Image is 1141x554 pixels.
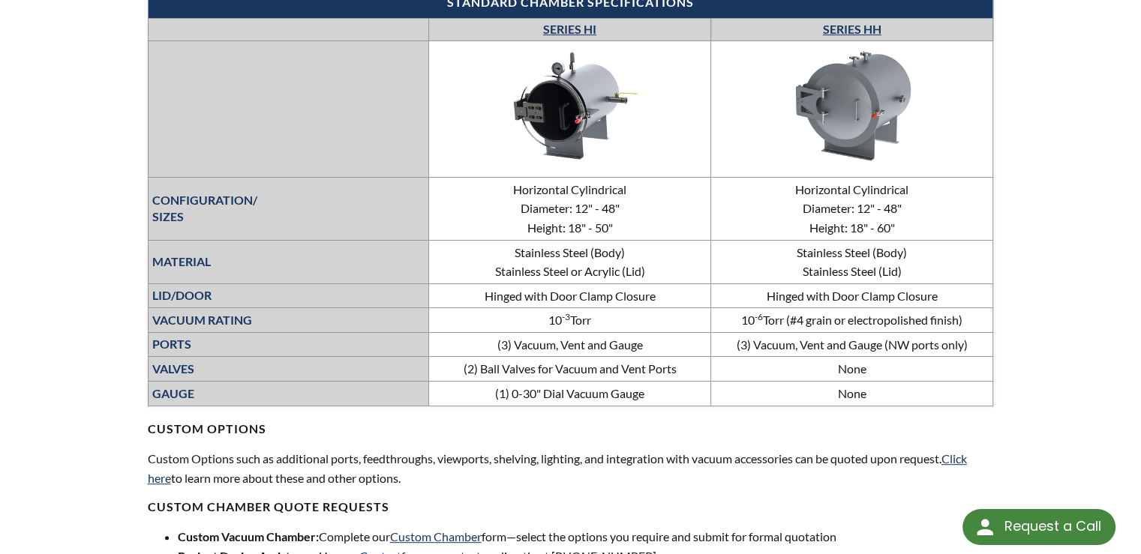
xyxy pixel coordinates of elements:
td: (1) 0-30" Dial Vacuum Gauge [428,382,710,406]
img: round button [973,515,997,539]
strong: Custom Vacuum Chamber: [178,529,319,544]
img: Series CC—Cube Chambers [457,43,682,170]
th: GAUGE [148,382,428,406]
li: Complete our form—select the options you require and submit for formal quotation [178,527,994,547]
th: MATERIAL [148,240,428,283]
td: Horizontal Cylindrical Diameter: 12" - 48" Height: 18" - 60" [711,177,993,240]
img: LVC2430-3312-HH.jpg [740,43,965,170]
a: SERIES HI [543,22,596,36]
p: Custom Options such as additional ports, feedthroughs, viewports, shelving, lighting, and integra... [148,449,994,487]
td: (3) Vacuum, Vent and Gauge (NW ports only) [711,332,993,357]
td: (2) Ball Valves for Vacuum and Vent Ports [428,357,710,382]
sup: -6 [755,311,763,322]
th: PORTS [148,332,428,357]
td: None [711,382,993,406]
td: Horizontal Cylindrical Diameter: 12" - 48" Height: 18" - 50" [428,177,710,240]
td: (3) Vacuum, Vent and Gauge [428,332,710,357]
h4: Custom chamber QUOTe requests [148,499,994,515]
div: Request a Call [1004,509,1100,544]
a: SERIES HH [823,22,881,36]
th: LID/DOOR [148,283,428,308]
th: VALVES [148,357,428,382]
a: Click here [148,451,967,485]
a: Custom Chamber [390,529,482,544]
h4: CUSTOM OPTIONS [148,406,994,438]
td: Hinged with Door Clamp Closure [428,283,710,308]
div: Request a Call [962,509,1115,545]
sup: -3 [562,311,570,322]
td: Stainless Steel (Body) Stainless Steel (Lid) [711,240,993,283]
th: CONFIGURATION/ SIZES [148,177,428,240]
td: None [711,357,993,382]
th: VACUUM RATING [148,308,428,333]
td: 10 Torr (#4 grain or electropolished finish) [711,308,993,333]
td: Hinged with Door Clamp Closure [711,283,993,308]
td: Stainless Steel (Body) Stainless Steel or Acrylic (Lid) [428,240,710,283]
td: 10 Torr [428,308,710,333]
